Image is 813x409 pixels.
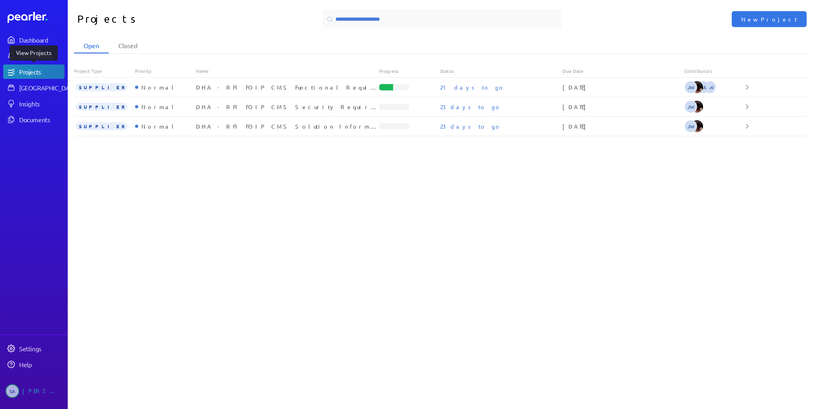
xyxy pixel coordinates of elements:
[135,68,196,74] div: Priority
[3,357,65,372] a: Help
[3,33,65,47] a: Dashboard
[732,11,807,27] button: New Project
[76,122,127,130] span: SUPPLIER
[109,38,147,53] li: Closed
[562,83,684,91] div: [DATE]
[562,122,684,130] div: [DATE]
[19,36,64,44] div: Dashboard
[19,360,64,368] div: Help
[138,122,177,130] div: Normal
[6,384,19,398] span: Steve Ackermann
[684,100,697,113] span: Jeremy Williams
[684,81,697,94] span: Jeremy Williams
[440,122,502,130] p: 23 days to go
[3,112,65,127] a: Documents
[76,103,127,111] span: SUPPLIER
[3,80,65,95] a: [GEOGRAPHIC_DATA]
[3,96,65,111] a: Insights
[19,68,64,76] div: Projects
[562,103,684,111] div: [DATE]
[691,100,703,113] img: Ryan Baird
[741,15,797,23] span: New Project
[3,65,65,79] a: Projects
[440,83,505,91] p: 21 days to go
[440,68,562,74] div: Status
[19,84,78,92] div: [GEOGRAPHIC_DATA]
[74,38,109,53] li: Open
[76,83,127,91] span: SUPPLIER
[3,49,65,63] a: Notifications
[19,344,64,352] div: Settings
[138,83,177,91] div: Normal
[196,68,379,74] div: Name
[691,120,703,133] img: Ryan Baird
[19,115,64,123] div: Documents
[19,52,64,60] div: Notifications
[196,83,379,91] div: DHA - RFI FOIP CMS Functional Requirements
[74,68,135,74] div: Project Type
[3,381,65,401] a: SA[PERSON_NAME]
[196,103,379,111] div: DHA - RFI FOIP CMS Security Requirements
[691,81,703,94] img: Ryan Baird
[138,103,177,111] div: Normal
[562,68,684,74] div: Due Date
[379,68,440,74] div: Progress
[684,68,745,74] div: Contributors
[3,341,65,356] a: Settings
[8,12,65,23] a: Dashboard
[19,100,64,108] div: Insights
[77,10,254,29] h1: Projects
[22,384,62,398] div: [PERSON_NAME]
[703,81,716,94] span: Steve Whittington
[684,120,697,133] span: Jeremy Williams
[196,122,379,130] div: DHA - RFI FOIP CMS Solution Information
[697,81,710,94] span: Steve Ackermann
[440,103,502,111] p: 23 days to go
